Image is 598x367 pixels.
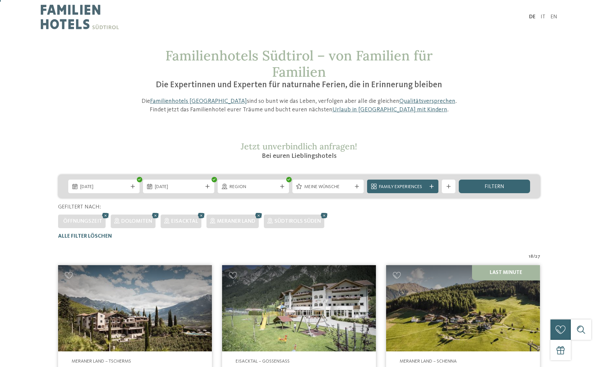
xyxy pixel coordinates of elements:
[80,184,128,190] span: [DATE]
[63,219,102,224] span: Öffnungszeit
[535,253,540,260] span: 27
[165,47,433,80] span: Familienhotels Südtirol – von Familien für Familien
[156,81,442,89] span: Die Expertinnen und Experten für naturnahe Ferien, die in Erinnerung bleiben
[121,219,152,224] span: Dolomiten
[533,253,535,260] span: /
[58,265,212,352] img: Familienhotels gesucht? Hier findet ihr die besten!
[58,234,112,239] span: Alle Filter löschen
[485,184,504,189] span: filtern
[222,265,376,352] img: Kinderparadies Alpin ***ˢ
[274,219,321,224] span: Südtirols Süden
[150,98,247,104] a: Familienhotels [GEOGRAPHIC_DATA]
[262,153,337,160] span: Bei euren Lieblingshotels
[241,141,357,152] span: Jetzt unverbindlich anfragen!
[379,184,427,190] span: Family Experiences
[72,359,131,364] span: Meraner Land – Tscherms
[399,98,455,104] a: Qualitätsversprechen
[236,359,290,364] span: Eisacktal – Gossensass
[541,14,545,20] a: IT
[138,97,460,114] p: Die sind so bunt wie das Leben, verfolgen aber alle die gleichen . Findet jetzt das Familienhotel...
[529,14,536,20] a: DE
[217,219,255,224] span: Meraner Land
[550,14,557,20] a: EN
[171,219,198,224] span: Eisacktal
[58,204,101,210] span: Gefiltert nach:
[230,184,277,190] span: Region
[400,359,457,364] span: Meraner Land – Schenna
[386,265,540,352] img: Familienhotels gesucht? Hier findet ihr die besten!
[304,184,352,190] span: Meine Wünsche
[155,184,202,190] span: [DATE]
[529,253,533,260] span: 18
[332,107,447,113] a: Urlaub in [GEOGRAPHIC_DATA] mit Kindern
